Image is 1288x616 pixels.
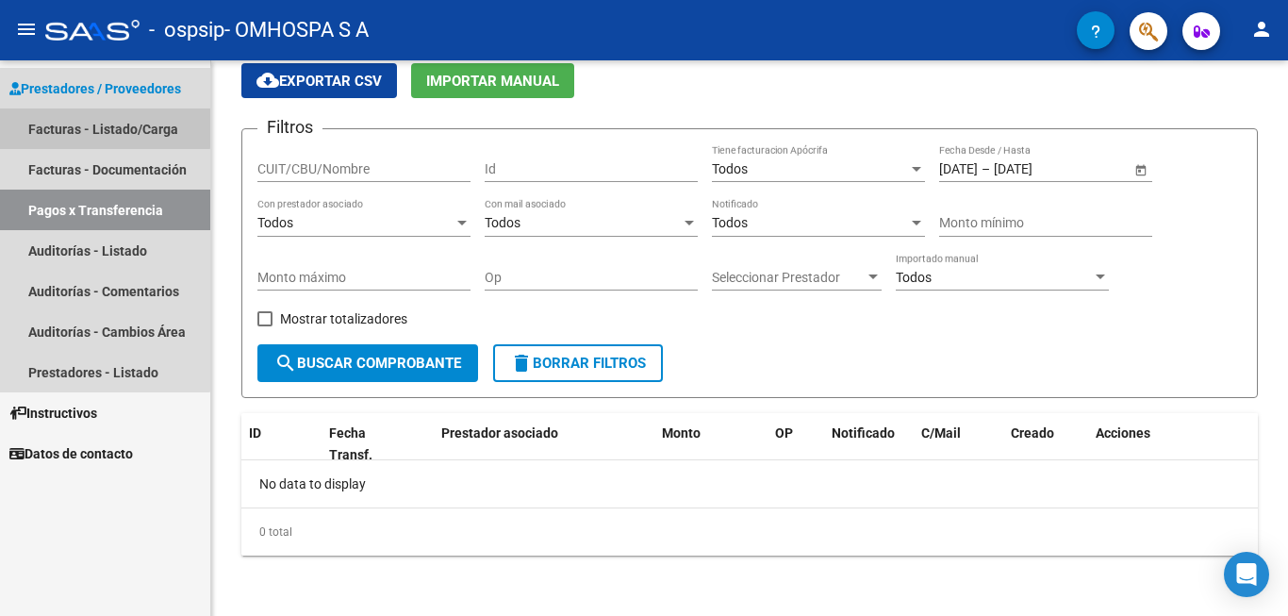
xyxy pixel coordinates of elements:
div: Open Intercom Messenger [1224,552,1269,597]
span: Importar Manual [426,73,559,90]
span: Seleccionar Prestador [712,270,865,286]
button: Borrar Filtros [493,344,663,382]
datatable-header-cell: OP [768,413,824,475]
div: No data to display [241,460,1258,508]
span: ID [249,425,261,441]
datatable-header-cell: Prestador asociado [434,413,654,475]
datatable-header-cell: Fecha Transf. [322,413,406,475]
span: Instructivos [9,403,97,424]
input: Start date [939,161,978,177]
mat-icon: cloud_download [256,69,279,92]
datatable-header-cell: ID [241,413,322,475]
mat-icon: search [274,352,297,375]
div: 0 total [241,508,1258,556]
h3: Filtros [257,114,322,141]
span: Borrar Filtros [510,355,646,372]
span: Todos [257,215,293,230]
span: Todos [485,215,520,230]
span: Creado [1011,425,1054,441]
button: Importar Manual [411,63,574,98]
span: Exportar CSV [256,73,382,90]
span: - ospsip [149,9,224,51]
span: Prestadores / Proveedores [9,78,181,99]
span: Todos [896,270,932,285]
datatable-header-cell: Acciones [1088,413,1258,475]
span: Todos [712,161,748,176]
datatable-header-cell: Notificado [824,413,914,475]
span: Datos de contacto [9,443,133,464]
mat-icon: person [1250,18,1273,41]
span: C/Mail [921,425,961,441]
mat-icon: menu [15,18,38,41]
span: – [982,161,990,177]
span: - OMHOSPA S A [224,9,369,51]
span: Monto [662,425,701,441]
span: Mostrar totalizadores [280,308,407,330]
span: Notificado [832,425,895,441]
button: Open calendar [1131,159,1150,179]
datatable-header-cell: C/Mail [914,413,1003,475]
span: OP [775,425,793,441]
button: Exportar CSV [241,63,397,98]
span: Acciones [1096,425,1150,441]
datatable-header-cell: Creado [1003,413,1088,475]
datatable-header-cell: Monto [654,413,768,475]
input: End date [994,161,1086,177]
span: Fecha Transf. [329,425,372,462]
button: Buscar Comprobante [257,344,478,382]
span: Buscar Comprobante [274,355,461,372]
span: Todos [712,215,748,230]
span: Prestador asociado [441,425,558,441]
mat-icon: delete [510,352,533,375]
